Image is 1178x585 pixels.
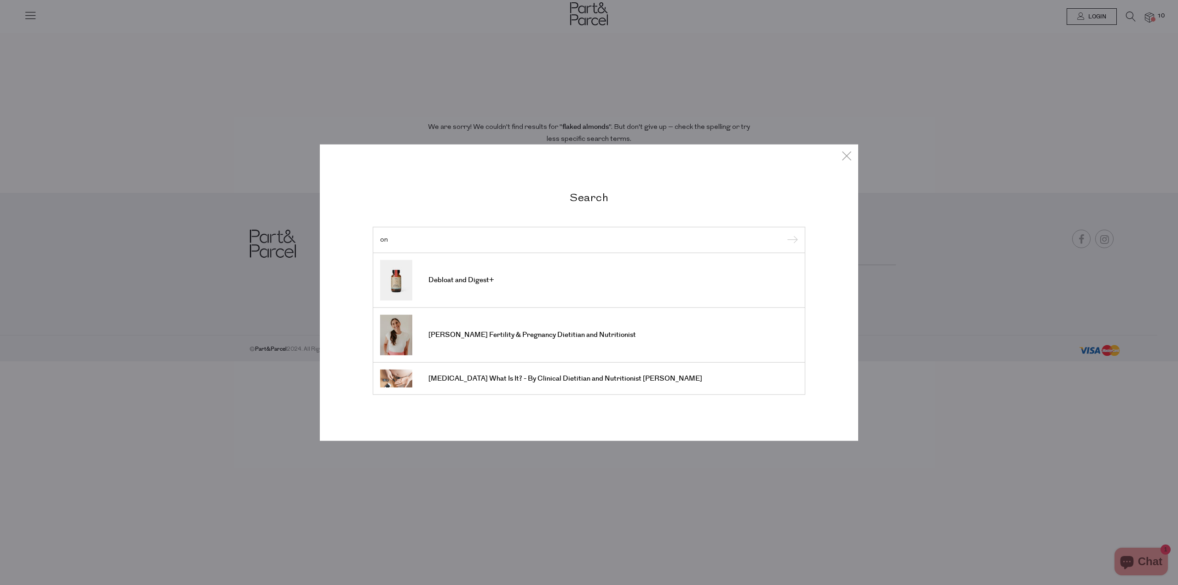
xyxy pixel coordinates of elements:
[428,276,494,285] span: Debloat and Digest+
[380,370,798,388] a: [MEDICAL_DATA] What Is It? - By Clinical Dietitian and Nutritionist [PERSON_NAME]
[428,374,702,383] span: [MEDICAL_DATA] What Is It? - By Clinical Dietitian and Nutritionist [PERSON_NAME]
[380,315,412,355] img: Renee Jennings Fertility & Pregnancy Dietitian and Nutritionist
[380,236,798,243] input: Search
[380,260,798,301] a: Debloat and Digest+
[380,260,412,301] img: Debloat and Digest+
[380,315,798,355] a: [PERSON_NAME] Fertility & Pregnancy Dietitian and Nutritionist
[373,190,805,203] h2: Search
[428,330,636,340] span: [PERSON_NAME] Fertility & Pregnancy Dietitian and Nutritionist
[380,370,412,388] img: Gestational Diabetes What Is It? - By Clinical Dietitian and Nutritionist Renee Jennings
